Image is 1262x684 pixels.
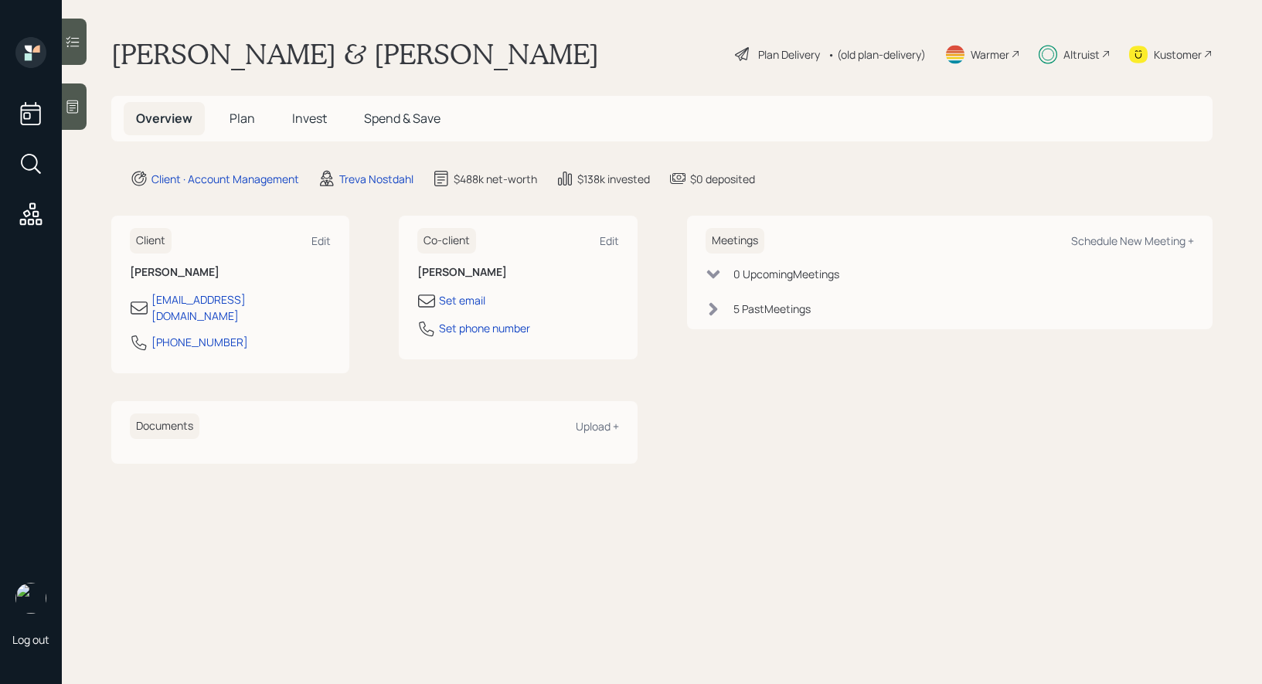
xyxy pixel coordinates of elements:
[151,334,248,350] div: [PHONE_NUMBER]
[130,266,331,279] h6: [PERSON_NAME]
[130,228,172,254] h6: Client
[311,233,331,248] div: Edit
[706,228,764,254] h6: Meetings
[12,632,49,647] div: Log out
[971,46,1009,63] div: Warmer
[292,110,327,127] span: Invest
[577,171,650,187] div: $138k invested
[15,583,46,614] img: treva-nostdahl-headshot.png
[454,171,537,187] div: $488k net-worth
[439,292,485,308] div: Set email
[1154,46,1202,63] div: Kustomer
[828,46,926,63] div: • (old plan-delivery)
[151,291,331,324] div: [EMAIL_ADDRESS][DOMAIN_NAME]
[230,110,255,127] span: Plan
[1071,233,1194,248] div: Schedule New Meeting +
[733,266,839,282] div: 0 Upcoming Meeting s
[439,320,530,336] div: Set phone number
[733,301,811,317] div: 5 Past Meeting s
[364,110,441,127] span: Spend & Save
[130,413,199,439] h6: Documents
[576,419,619,434] div: Upload +
[339,171,413,187] div: Treva Nostdahl
[690,171,755,187] div: $0 deposited
[1063,46,1100,63] div: Altruist
[417,228,476,254] h6: Co-client
[758,46,820,63] div: Plan Delivery
[417,266,618,279] h6: [PERSON_NAME]
[136,110,192,127] span: Overview
[151,171,299,187] div: Client · Account Management
[600,233,619,248] div: Edit
[111,37,599,71] h1: [PERSON_NAME] & [PERSON_NAME]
